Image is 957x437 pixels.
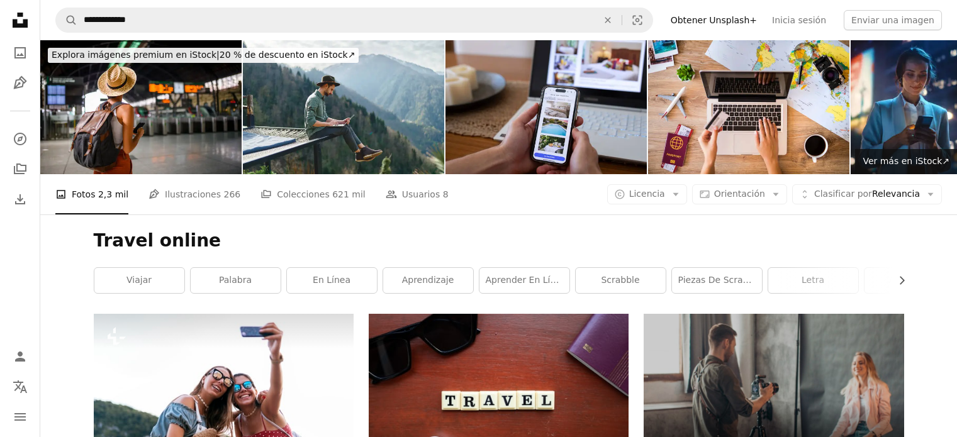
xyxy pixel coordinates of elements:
a: aprender [865,268,954,293]
span: 266 [223,187,240,201]
a: Usuarios 8 [386,174,449,214]
a: Ver más en iStock↗ [855,149,957,174]
h1: Travel online [94,230,904,252]
a: Fotos [8,40,33,65]
a: viajar [94,268,184,293]
img: Joven viajero autónomo usando sombrero en cualquier lugar trabajando en línea usando una computad... [243,40,444,174]
a: Obtener Unsplash+ [663,10,764,30]
button: Menú [8,404,33,429]
button: Borrar [594,8,622,32]
span: Explora imágenes premium en iStock | [52,50,220,60]
a: Inicia sesión [764,10,834,30]
img: Viajero solo. [40,40,242,174]
span: 621 mil [332,187,366,201]
button: Buscar en Unsplash [56,8,77,32]
span: Ver más en iStock ↗ [863,156,949,166]
a: Ilustraciones [8,70,33,96]
span: Orientación [714,189,765,199]
a: La palabra viaje deletreada con Scrabbles en una mesa de madera [369,394,629,406]
a: aprendizaje [383,268,473,293]
img: Unrecognizable person reviewing hotels online, using smartphone [445,40,647,174]
button: Clasificar porRelevancia [792,184,942,204]
a: palabra [191,268,281,293]
span: Clasificar por [814,189,872,199]
span: 8 [443,187,449,201]
a: Historial de descargas [8,187,33,212]
button: Enviar una imagen [844,10,942,30]
a: en línea [287,268,377,293]
span: Licencia [629,189,665,199]
a: Iniciar sesión / Registrarse [8,344,33,369]
a: Scrabble [576,268,666,293]
a: Colecciones 621 mil [260,174,366,214]
a: aprender en línea [479,268,569,293]
button: Búsqueda visual [622,8,652,32]
form: Encuentra imágenes en todo el sitio [55,8,653,33]
a: letra [768,268,858,293]
a: Explorar [8,126,33,152]
button: Orientación [692,184,787,204]
span: 20 % de descuento en iStock ↗ [52,50,355,60]
a: Explora imágenes premium en iStock|20 % de descuento en iStock↗ [40,40,366,70]
a: Amigas jóvenes felices con gafas de sol sentadas y tomando una selfie en el teléfono móvil sobre ... [94,394,354,406]
button: desplazar lista a la derecha [890,268,904,293]
a: Piezas de Scrabble [672,268,762,293]
a: Ilustraciones 266 [148,174,240,214]
button: Licencia [607,184,687,204]
button: Idioma [8,374,33,399]
img: Compra de boletos y reservar viajes con tarjeta de crédito [648,40,849,174]
a: Colecciones [8,157,33,182]
span: Relevancia [814,188,920,201]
